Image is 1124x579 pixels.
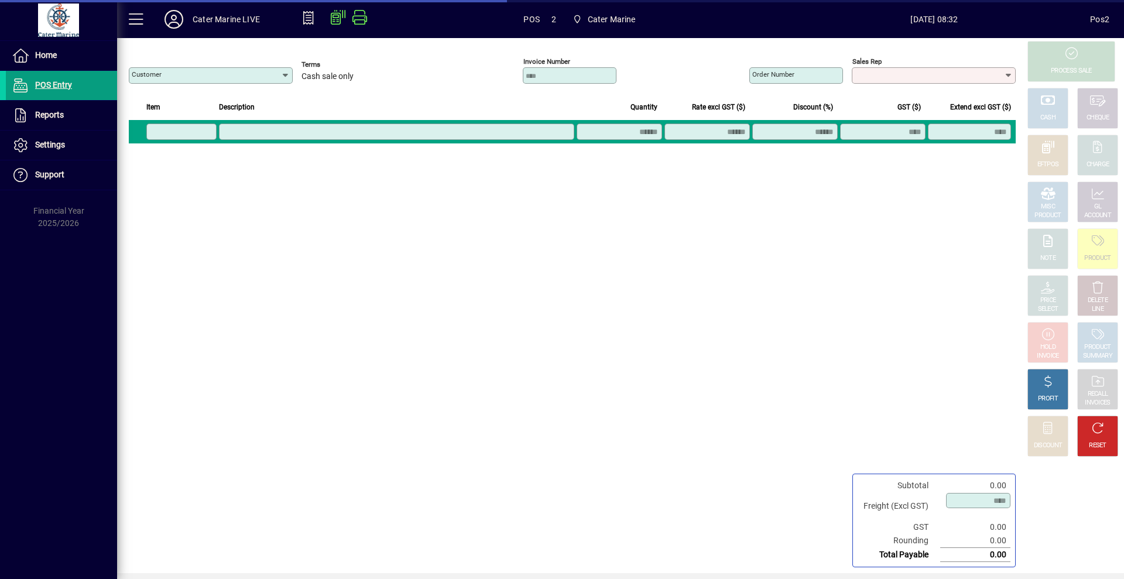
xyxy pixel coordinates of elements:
div: HOLD [1040,343,1056,352]
div: CHARGE [1087,160,1109,169]
div: EFTPOS [1037,160,1059,169]
div: SELECT [1038,305,1058,314]
span: Item [146,101,160,114]
span: Cash sale only [301,72,354,81]
div: ACCOUNT [1084,211,1111,220]
span: Reports [35,110,64,119]
div: DELETE [1088,296,1108,305]
div: NOTE [1040,254,1056,263]
div: DISCOUNT [1034,441,1062,450]
td: Total Payable [858,548,940,562]
span: GST ($) [897,101,921,114]
a: Settings [6,131,117,160]
div: GL [1094,203,1102,211]
td: Freight (Excl GST) [858,492,940,520]
mat-label: Customer [132,70,162,78]
div: PRODUCT [1084,343,1111,352]
div: PRODUCT [1034,211,1061,220]
div: Cater Marine LIVE [193,10,260,29]
span: Discount (%) [793,101,833,114]
td: Subtotal [858,479,940,492]
span: Cater Marine [588,10,636,29]
div: PRICE [1040,296,1056,305]
mat-label: Invoice number [523,57,570,66]
td: 0.00 [940,520,1010,534]
div: INVOICES [1085,399,1110,407]
div: MISC [1041,203,1055,211]
a: Support [6,160,117,190]
span: Home [35,50,57,60]
a: Reports [6,101,117,130]
span: Support [35,170,64,179]
span: Description [219,101,255,114]
div: RESET [1089,441,1106,450]
td: 0.00 [940,548,1010,562]
td: GST [858,520,940,534]
a: Home [6,41,117,70]
div: CASH [1040,114,1056,122]
div: SUMMARY [1083,352,1112,361]
div: PROCESS SALE [1051,67,1092,76]
span: Quantity [630,101,657,114]
div: PROFIT [1038,395,1058,403]
span: POS Entry [35,80,72,90]
td: 0.00 [940,534,1010,548]
span: Terms [301,61,372,68]
span: POS [523,10,540,29]
mat-label: Sales rep [852,57,882,66]
div: LINE [1092,305,1104,314]
span: Cater Marine [568,9,640,30]
mat-label: Order number [752,70,794,78]
span: Settings [35,140,65,149]
span: [DATE] 08:32 [779,10,1091,29]
span: Rate excl GST ($) [692,101,745,114]
span: 2 [551,10,556,29]
span: Extend excl GST ($) [950,101,1011,114]
div: INVOICE [1037,352,1058,361]
div: CHEQUE [1087,114,1109,122]
td: 0.00 [940,479,1010,492]
div: Pos2 [1090,10,1109,29]
div: PRODUCT [1084,254,1111,263]
td: Rounding [858,534,940,548]
div: RECALL [1088,390,1108,399]
button: Profile [155,9,193,30]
